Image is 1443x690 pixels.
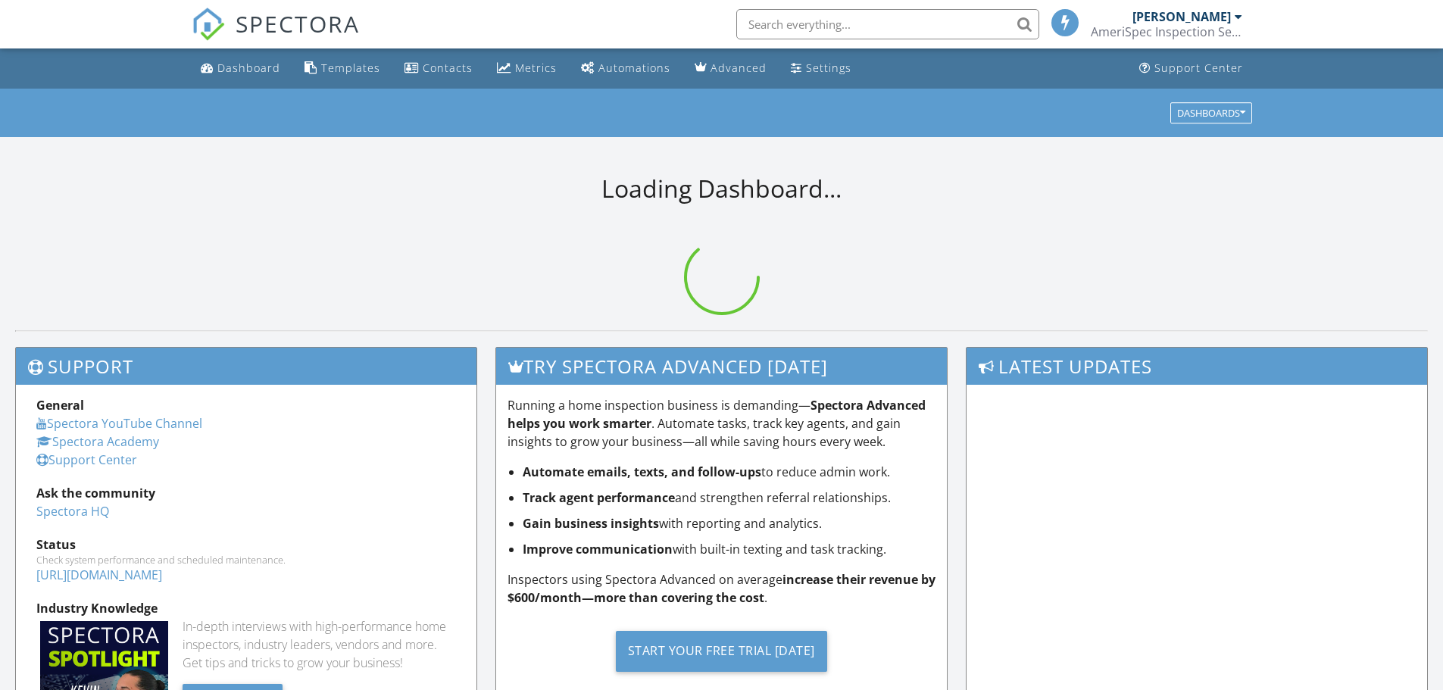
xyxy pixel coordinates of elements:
a: Settings [785,55,857,83]
a: Advanced [689,55,773,83]
div: Contacts [423,61,473,75]
h3: Latest Updates [967,348,1427,385]
a: Support Center [1133,55,1249,83]
div: Advanced [711,61,767,75]
strong: General [36,397,84,414]
p: Running a home inspection business is demanding— . Automate tasks, track key agents, and gain ins... [508,396,936,451]
strong: Automate emails, texts, and follow-ups [523,464,761,480]
div: Support Center [1154,61,1243,75]
div: Templates [321,61,380,75]
div: Automations [598,61,670,75]
h3: Try spectora advanced [DATE] [496,348,948,385]
a: Metrics [491,55,563,83]
li: to reduce admin work. [523,463,936,481]
input: Search everything... [736,9,1039,39]
div: Dashboards [1177,108,1245,118]
div: Metrics [515,61,557,75]
a: SPECTORA [192,20,360,52]
a: [URL][DOMAIN_NAME] [36,567,162,583]
div: Settings [806,61,851,75]
a: Spectora HQ [36,503,109,520]
strong: Spectora Advanced helps you work smarter [508,397,926,432]
strong: Improve communication [523,541,673,557]
a: Dashboard [195,55,286,83]
div: Industry Knowledge [36,599,456,617]
a: Automations (Basic) [575,55,676,83]
h3: Support [16,348,476,385]
a: Contacts [398,55,479,83]
li: with reporting and analytics. [523,514,936,532]
div: [PERSON_NAME] [1132,9,1231,24]
p: Inspectors using Spectora Advanced on average . [508,570,936,607]
div: Check system performance and scheduled maintenance. [36,554,456,566]
div: Start Your Free Trial [DATE] [616,631,827,672]
li: with built-in texting and task tracking. [523,540,936,558]
div: Status [36,535,456,554]
div: Dashboard [217,61,280,75]
img: The Best Home Inspection Software - Spectora [192,8,225,41]
div: In-depth interviews with high-performance home inspectors, industry leaders, vendors and more. Ge... [183,617,456,672]
a: Spectora Academy [36,433,159,450]
div: Ask the community [36,484,456,502]
strong: Track agent performance [523,489,675,506]
li: and strengthen referral relationships. [523,489,936,507]
strong: increase their revenue by $600/month—more than covering the cost [508,571,935,606]
button: Dashboards [1170,102,1252,123]
a: Support Center [36,451,137,468]
a: Templates [298,55,386,83]
div: AmeriSpec Inspection Services [1091,24,1242,39]
a: Spectora YouTube Channel [36,415,202,432]
strong: Gain business insights [523,515,659,532]
span: SPECTORA [236,8,360,39]
a: Start Your Free Trial [DATE] [508,619,936,683]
